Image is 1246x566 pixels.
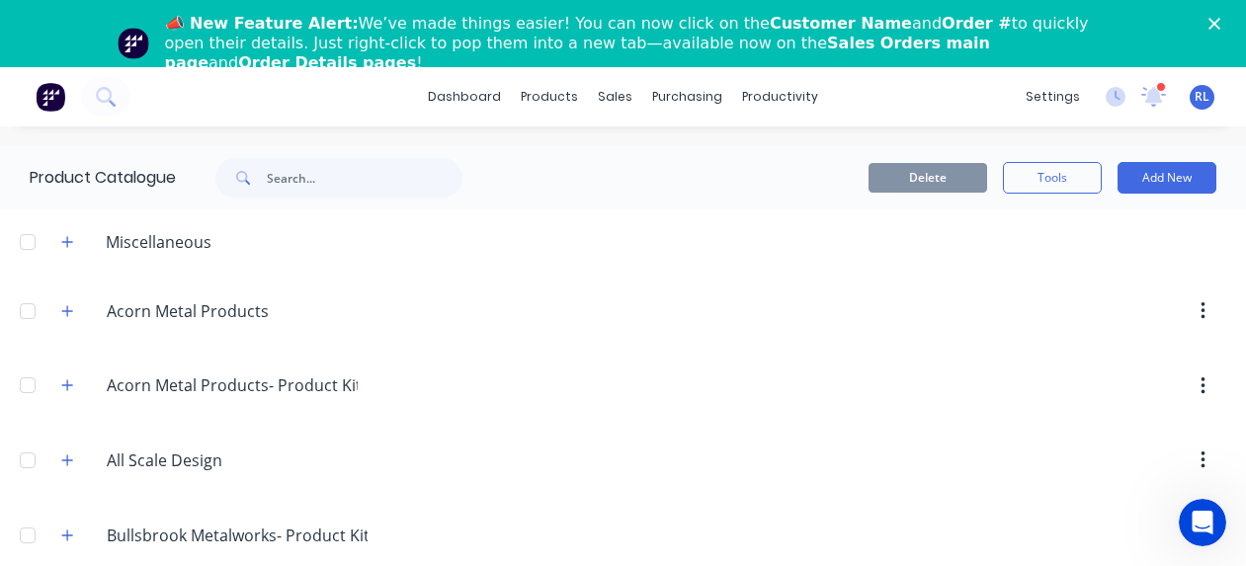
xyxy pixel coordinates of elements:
[165,14,359,33] b: 📣 New Feature Alert:
[118,28,149,59] img: Profile image for Team
[642,82,732,112] div: purchasing
[107,373,358,397] input: Enter category name
[1003,162,1102,194] button: Tools
[1118,162,1216,194] button: Add New
[1195,88,1209,106] span: RL
[107,448,341,472] input: Enter category name
[770,14,912,33] b: Customer Name
[869,163,987,193] button: Delete
[107,299,341,323] input: Enter category name
[238,53,416,72] b: Order Details pages
[165,34,990,72] b: Sales Orders main page
[36,82,65,112] img: Factory
[165,14,1098,73] div: We’ve made things easier! You can now click on the and to quickly open their details. Just right-...
[107,524,368,547] input: Enter category name
[90,230,227,254] div: Miscellaneous
[267,158,462,198] input: Search...
[1208,18,1228,30] div: Close
[942,14,1012,33] b: Order #
[1179,499,1226,546] iframe: Intercom live chat
[511,82,588,112] div: products
[732,82,828,112] div: productivity
[588,82,642,112] div: sales
[1016,82,1090,112] div: settings
[418,82,511,112] a: dashboard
